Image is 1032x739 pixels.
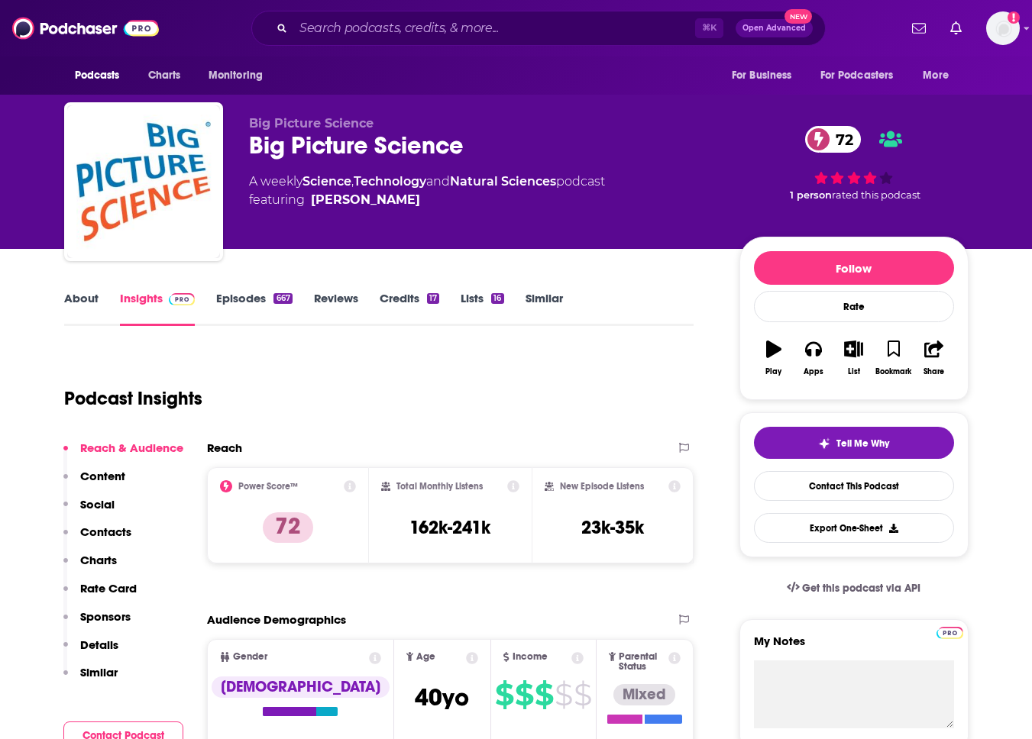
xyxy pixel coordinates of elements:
[513,652,548,662] span: Income
[63,637,118,666] button: Details
[836,437,889,450] span: Tell Me Why
[80,637,118,652] p: Details
[804,367,823,376] div: Apps
[810,61,916,90] button: open menu
[986,11,1020,45] button: Show profile menu
[461,291,503,326] a: Lists16
[233,652,267,662] span: Gender
[80,524,131,539] p: Contacts
[906,15,932,41] a: Show notifications dropdown
[251,11,826,46] div: Search podcasts, credits, & more...
[794,331,833,386] button: Apps
[754,291,954,322] div: Rate
[765,367,781,376] div: Play
[450,174,556,189] a: Natural Sciences
[169,293,196,305] img: Podchaser Pro
[64,61,140,90] button: open menu
[207,612,346,627] h2: Audience Demographics
[63,581,137,609] button: Rate Card
[986,11,1020,45] img: User Profile
[64,291,99,326] a: About
[574,683,591,707] span: $
[80,469,125,483] p: Content
[148,65,181,86] span: Charts
[314,291,358,326] a: Reviews
[937,624,963,639] a: Pro website
[354,174,426,189] a: Technology
[12,14,159,43] img: Podchaser - Follow, Share and Rate Podcasts
[937,627,963,639] img: Podchaser Pro
[818,437,830,450] img: tell me why sparkle
[63,553,117,581] button: Charts
[754,251,954,285] button: Follow
[832,189,920,201] span: rated this podcast
[396,481,483,492] h2: Total Monthly Listens
[944,15,968,41] a: Show notifications dropdown
[739,116,969,211] div: 72 1 personrated this podcast
[63,609,131,637] button: Sponsors
[67,105,220,258] img: Big Picture Science
[293,16,695,40] input: Search podcasts, credits, & more...
[754,427,954,459] button: tell me why sparkleTell Me Why
[754,513,954,543] button: Export One-Sheet
[80,553,117,567] p: Charts
[427,293,439,304] div: 17
[805,126,861,153] a: 72
[754,634,954,660] label: My Notes
[912,61,968,90] button: open menu
[63,665,118,693] button: Similar
[820,65,894,86] span: For Podcasters
[249,116,374,131] span: Big Picture Science
[302,174,351,189] a: Science
[351,174,354,189] span: ,
[426,174,450,189] span: and
[560,481,644,492] h2: New Episode Listens
[874,331,914,386] button: Bookmark
[785,9,812,24] span: New
[875,367,911,376] div: Bookmark
[63,469,125,497] button: Content
[754,471,954,501] a: Contact This Podcast
[80,440,183,455] p: Reach & Audience
[924,367,944,376] div: Share
[249,191,605,209] span: featuring
[415,683,469,712] span: 40 yo
[581,516,644,539] h3: 23k-35k
[923,65,949,86] span: More
[613,684,675,705] div: Mixed
[311,191,420,209] div: [PERSON_NAME]
[695,18,723,38] span: ⌘ K
[80,609,131,624] p: Sponsors
[495,683,513,707] span: $
[802,582,920,595] span: Get this podcast via API
[742,24,806,32] span: Open Advanced
[833,331,873,386] button: List
[721,61,811,90] button: open menu
[238,481,298,492] h2: Power Score™
[775,570,933,607] a: Get this podcast via API
[416,652,435,662] span: Age
[80,665,118,679] p: Similar
[986,11,1020,45] span: Logged in as megcassidy
[848,367,860,376] div: List
[790,189,832,201] span: 1 person
[212,676,390,698] div: [DEMOGRAPHIC_DATA]
[63,524,131,553] button: Contacts
[535,683,553,707] span: $
[80,497,115,511] p: Social
[380,291,439,326] a: Credits17
[526,291,563,326] a: Similar
[75,65,120,86] span: Podcasts
[619,652,666,672] span: Parental Status
[249,173,605,209] div: A weekly podcast
[209,65,263,86] span: Monitoring
[207,440,242,455] h2: Reach
[491,293,503,304] div: 16
[736,19,813,37] button: Open AdvancedNew
[732,65,792,86] span: For Business
[263,512,313,543] p: 72
[555,683,572,707] span: $
[64,387,202,410] h1: Podcast Insights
